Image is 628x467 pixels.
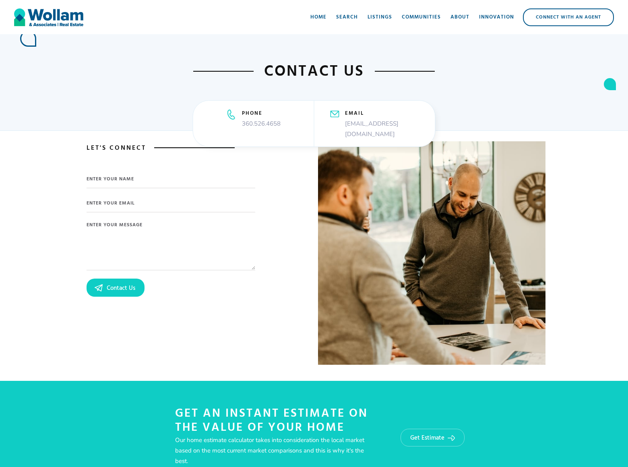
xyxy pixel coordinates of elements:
[87,194,255,213] input: Enter Your Email
[401,429,465,446] a: Get Estimate
[446,5,474,29] a: About
[402,13,441,21] div: Communities
[474,5,519,29] a: Innovation
[331,5,363,29] a: Search
[175,405,368,435] h1: Get An Instant Estimate on the Value of your home
[345,110,415,118] h5: email
[306,5,331,29] a: Home
[524,9,613,25] div: Connect with an Agent
[87,142,146,154] h1: Let's Connect
[345,118,415,139] p: [EMAIL_ADDRESS][DOMAIN_NAME]
[310,13,326,21] div: Home
[336,13,358,21] div: Search
[175,435,368,466] p: Our home estimate calculator takes into consideration the local market based on the most current ...
[363,5,397,29] a: Listings
[87,279,145,297] input: Contact Us
[479,13,514,21] div: Innovation
[242,118,281,129] p: 360.526.4658
[254,61,375,82] h1: contact us
[14,5,83,29] a: home
[87,170,255,188] input: Enter your name
[523,8,614,26] a: Connect with an Agent
[368,13,392,21] div: Listings
[87,170,255,297] form: Email Form
[242,110,281,118] h5: phone
[397,5,446,29] a: Communities
[410,434,444,442] div: Get Estimate
[450,13,469,21] div: About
